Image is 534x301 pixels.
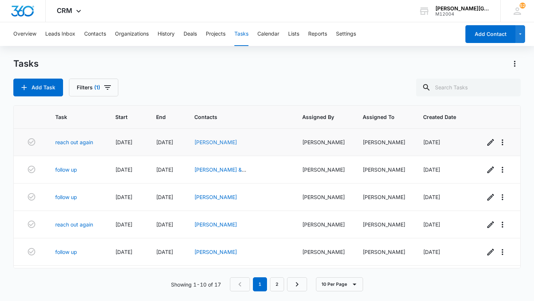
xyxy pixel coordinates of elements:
button: Projects [206,22,225,46]
button: History [158,22,175,46]
button: Lists [288,22,299,46]
a: follow up [55,166,77,173]
nav: Pagination [230,277,307,291]
em: 1 [253,277,267,291]
span: [DATE] [115,166,132,173]
span: Contacts [194,113,274,121]
a: Page 2 [270,277,284,291]
span: [DATE] [156,249,173,255]
div: [PERSON_NAME] [363,248,405,256]
span: [DATE] [423,166,440,173]
button: Settings [336,22,356,46]
span: [DATE] [156,221,173,228]
a: follow up [55,248,77,256]
button: Deals [184,22,197,46]
a: Next Page [287,277,307,291]
button: Contacts [84,22,106,46]
div: [PERSON_NAME] [302,248,345,256]
a: reach out again [55,221,93,228]
span: [DATE] [156,194,173,200]
span: [DATE] [115,221,132,228]
span: Task [55,113,87,121]
button: 10 Per Page [316,277,363,291]
span: End [156,113,166,121]
input: Search Tasks [416,79,521,96]
a: [PERSON_NAME] & [PERSON_NAME] [194,166,246,181]
button: Tasks [234,22,248,46]
a: [PERSON_NAME] [194,221,237,228]
div: [PERSON_NAME] [363,138,405,146]
span: Start [115,113,128,121]
span: Assigned To [363,113,395,121]
span: (1) [94,85,100,90]
span: Created Date [423,113,456,121]
span: CRM [57,7,72,14]
div: notifications count [520,3,525,9]
button: Calendar [257,22,279,46]
a: [PERSON_NAME] [194,249,237,255]
span: [DATE] [115,139,132,145]
span: [DATE] [115,194,132,200]
a: follow up [55,193,77,201]
button: Organizations [115,22,149,46]
span: [DATE] [156,166,173,173]
div: account id [435,11,489,17]
a: reach out again [55,138,93,146]
div: account name [435,6,489,11]
h1: Tasks [13,58,39,69]
span: [DATE] [115,249,132,255]
div: [PERSON_NAME] [302,166,345,173]
div: [PERSON_NAME] [302,138,345,146]
span: [DATE] [423,194,440,200]
button: Actions [509,58,521,70]
button: Overview [13,22,36,46]
div: [PERSON_NAME] [302,193,345,201]
div: [PERSON_NAME] [302,221,345,228]
div: [PERSON_NAME] [363,221,405,228]
button: Add Contact [465,25,515,43]
p: Showing 1-10 of 17 [171,281,221,288]
span: Assigned By [302,113,334,121]
span: [DATE] [423,139,440,145]
span: 52 [520,3,525,9]
a: [PERSON_NAME] [194,139,237,145]
button: Reports [308,22,327,46]
span: [DATE] [156,139,173,145]
div: [PERSON_NAME] [363,193,405,201]
a: [PERSON_NAME] [194,194,237,200]
span: [DATE] [423,221,440,228]
button: Leads Inbox [45,22,75,46]
span: [DATE] [423,249,440,255]
button: Add Task [13,79,63,96]
div: [PERSON_NAME] [363,166,405,173]
button: Filters(1) [69,79,118,96]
